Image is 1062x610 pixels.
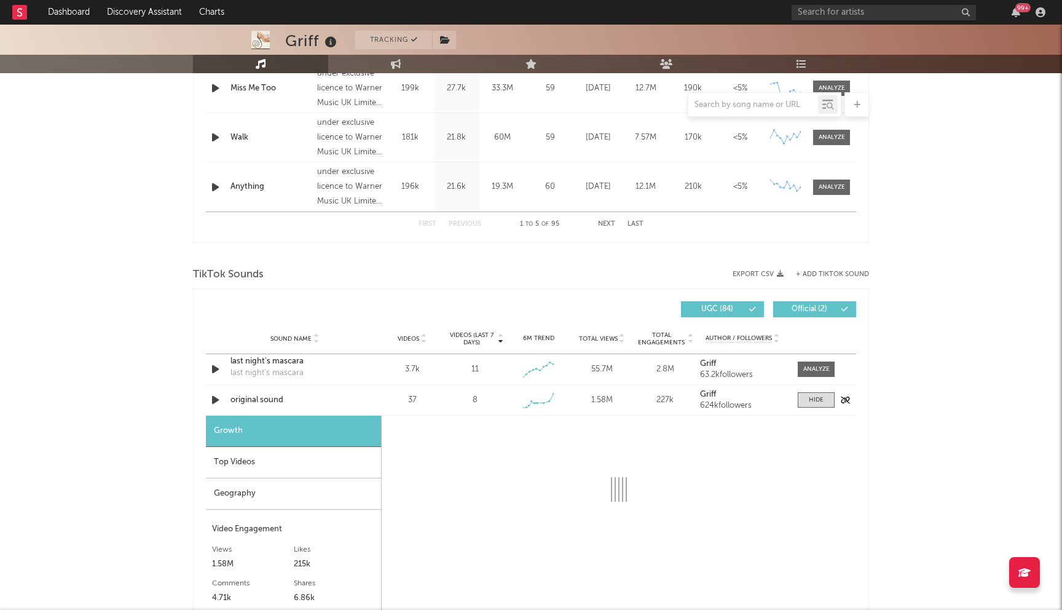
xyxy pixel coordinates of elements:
[681,301,764,317] button: UGC(84)
[436,181,476,193] div: 21.6k
[625,132,666,144] div: 7.57M
[700,402,785,410] div: 624k followers
[1012,7,1020,17] button: 99+
[230,367,304,379] div: last night's mascara
[627,221,643,228] button: Last
[529,181,572,193] div: 60
[294,557,376,572] div: 215k
[689,306,745,313] span: UGC ( 84 )
[796,271,869,278] button: + Add TikTok Sound
[212,576,294,591] div: Comments
[212,522,375,537] div: Video Engagement
[206,478,381,510] div: Geography
[700,360,716,368] strong: Griff
[390,181,430,193] div: 196k
[672,181,714,193] div: 210k
[230,132,311,144] a: Walk
[672,82,714,95] div: 190k
[781,306,838,313] span: Official ( 2 )
[525,221,533,227] span: to
[449,221,481,228] button: Previous
[270,335,312,343] span: Sound Name
[720,82,761,95] div: <5%
[317,116,384,160] div: under exclusive licence to Warner Music UK Limited, © 2021 Griff
[578,181,619,193] div: [DATE]
[720,181,761,193] div: <5%
[506,217,573,232] div: 1 5 95
[706,335,772,343] span: Author / Followers
[482,82,522,95] div: 33.3M
[529,132,572,144] div: 59
[700,390,785,399] a: Griff
[733,271,784,278] button: Export CSV
[206,416,381,447] div: Growth
[230,355,359,368] a: last night's mascara
[230,394,359,406] a: original sound
[212,591,294,606] div: 4.71k
[230,82,311,95] a: Miss Me Too
[637,363,694,376] div: 2.8M
[637,331,686,346] span: Total Engagements
[573,394,631,406] div: 1.58M
[573,363,631,376] div: 55.7M
[317,66,384,111] div: under exclusive licence to Warner Music UK Limited, © 2024 Griff
[625,82,666,95] div: 12.7M
[637,394,694,406] div: 227k
[390,82,430,95] div: 199k
[193,267,264,282] span: TikTok Sounds
[212,557,294,572] div: 1.58M
[471,363,479,376] div: 11
[355,31,432,49] button: Tracking
[529,82,572,95] div: 59
[285,31,340,51] div: Griff
[625,181,666,193] div: 12.1M
[598,221,615,228] button: Next
[419,221,436,228] button: First
[578,132,619,144] div: [DATE]
[436,132,476,144] div: 21.8k
[436,82,476,95] div: 27.7k
[383,394,441,406] div: 37
[700,360,785,368] a: Griff
[294,542,376,557] div: Likes
[294,576,376,591] div: Shares
[447,331,497,346] span: Videos (last 7 days)
[700,390,716,398] strong: Griff
[700,371,785,379] div: 63.2k followers
[390,132,430,144] div: 181k
[1015,3,1031,12] div: 99 +
[541,221,549,227] span: of
[482,181,522,193] div: 19.3M
[482,132,522,144] div: 60M
[792,5,976,20] input: Search for artists
[688,100,818,110] input: Search by song name or URL
[398,335,419,343] span: Videos
[212,542,294,557] div: Views
[720,132,761,144] div: <5%
[317,165,384,209] div: under exclusive licence to Warner Music UK Limited, © 2024 Griff
[383,363,441,376] div: 3.7k
[784,271,869,278] button: + Add TikTok Sound
[473,394,478,406] div: 8
[510,334,567,343] div: 6M Trend
[773,301,856,317] button: Official(2)
[579,335,618,343] span: Total Views
[206,447,381,478] div: Top Videos
[294,591,376,606] div: 6.86k
[672,132,714,144] div: 170k
[230,181,311,193] a: Anything
[578,82,619,95] div: [DATE]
